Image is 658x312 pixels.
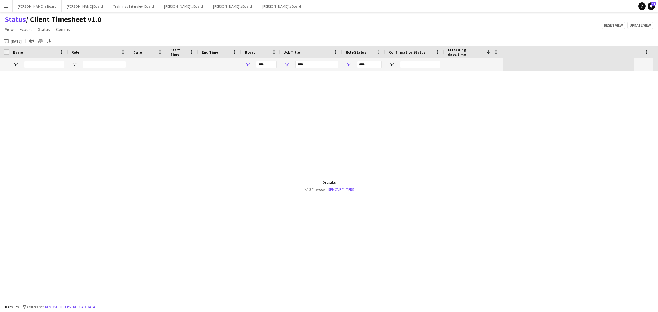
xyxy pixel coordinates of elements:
[159,0,208,12] button: [PERSON_NAME]'s Board
[20,27,32,32] span: Export
[389,50,425,55] span: Confirmation Status
[328,187,354,192] a: Remove filters
[72,304,97,310] button: Reload data
[54,25,72,33] a: Comms
[346,50,366,55] span: Role Status
[389,62,395,67] button: Open Filter Menu
[72,50,79,55] span: Role
[2,25,16,33] a: View
[651,2,656,6] span: 46
[26,15,101,24] span: Client Timesheet v1.0
[2,37,23,45] button: [DATE]
[284,50,300,55] span: Job Title
[5,27,14,32] span: View
[448,47,484,57] span: Attending date/time
[304,180,354,185] div: 0 results
[304,187,354,192] div: 3 filters set
[28,37,35,45] app-action-btn: Print
[284,62,290,67] button: Open Filter Menu
[4,49,9,55] input: Column with Header Selection
[35,25,52,33] a: Status
[13,62,19,67] button: Open Filter Menu
[56,27,70,32] span: Comms
[170,47,187,57] span: Start Time
[17,25,34,33] a: Export
[83,61,126,68] input: Role Filter Input
[245,62,250,67] button: Open Filter Menu
[72,62,77,67] button: Open Filter Menu
[108,0,159,12] button: Training / Interview Board
[5,15,26,24] a: Status
[37,37,44,45] app-action-btn: Crew files as ZIP
[13,50,23,55] span: Name
[38,27,50,32] span: Status
[648,2,655,10] a: 46
[133,50,142,55] span: Date
[245,50,256,55] span: Board
[257,0,306,12] button: [PERSON_NAME]'s Board
[208,0,257,12] button: [PERSON_NAME]'s Board
[346,62,351,67] button: Open Filter Menu
[24,61,64,68] input: Name Filter Input
[26,305,44,309] span: 3 filters set
[202,50,218,55] span: End Time
[62,0,108,12] button: [PERSON_NAME] Board
[13,0,62,12] button: [PERSON_NAME]'s Board
[627,22,653,29] button: Update view
[44,304,72,310] button: Remove filters
[602,22,625,29] button: Reset view
[400,61,440,68] input: Confirmation Status Filter Input
[11,39,22,43] tcxspan: Call 21-08-2025 via 3CX
[46,37,53,45] app-action-btn: Export XLSX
